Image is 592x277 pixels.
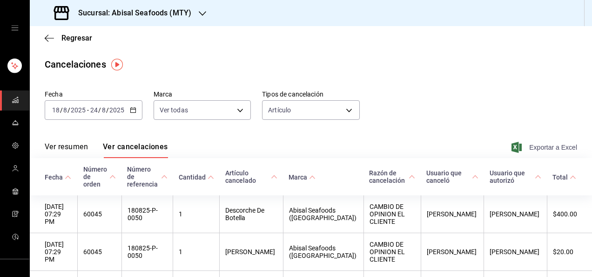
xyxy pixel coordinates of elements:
th: Abisal Seafoods ([GEOGRAPHIC_DATA]) [283,195,363,233]
span: Razón de cancelación [369,169,415,184]
th: Abisal Seafoods ([GEOGRAPHIC_DATA]) [283,233,363,271]
button: Exportar a Excel [513,142,577,153]
span: Cantidad [179,173,214,181]
span: Regresar [61,34,92,42]
span: Fecha [45,173,71,181]
h3: Sucursal: Abisal Seafoods (MTY) [71,7,191,19]
input: -- [90,106,98,114]
th: [PERSON_NAME] [484,195,547,233]
button: open drawer [11,24,19,32]
label: Fecha [45,91,142,97]
span: Ver todas [160,105,188,115]
img: Tooltip marker [111,59,123,70]
span: Artículo cancelado [225,169,277,184]
span: / [67,106,70,114]
span: Usuario que canceló [426,169,478,184]
label: Tipos de cancelación [262,91,360,97]
th: CAMBIO DE OPINION EL CLIENTE [363,195,421,233]
th: 180825-P-0050 [121,195,173,233]
th: [DATE] 07:29 PM [30,195,78,233]
input: -- [52,106,60,114]
th: CAMBIO DE OPINION EL CLIENTE [363,233,421,271]
th: 60045 [78,233,122,271]
th: [DATE] 07:29 PM [30,233,78,271]
button: Ver resumen [45,142,88,158]
span: - [87,106,89,114]
input: ---- [109,106,125,114]
span: Usuario que autorizó [490,169,542,184]
input: -- [63,106,67,114]
div: Cancelaciones [45,57,106,71]
div: navigation tabs [45,142,168,158]
button: Regresar [45,34,92,42]
th: [PERSON_NAME] [484,233,547,271]
th: $20.00 [547,233,592,271]
span: / [60,106,63,114]
label: Marca [154,91,251,97]
th: 180825-P-0050 [121,233,173,271]
th: 60045 [78,195,122,233]
th: Descorche De Botella [220,195,283,233]
span: / [98,106,101,114]
th: [PERSON_NAME] [421,195,484,233]
span: / [106,106,109,114]
span: Total [552,173,576,181]
span: Marca [289,173,316,181]
th: $400.00 [547,195,592,233]
button: Ver cancelaciones [103,142,168,158]
th: 1 [173,233,220,271]
input: ---- [70,106,86,114]
th: [PERSON_NAME] [421,233,484,271]
input: -- [101,106,106,114]
th: [PERSON_NAME] [220,233,283,271]
span: Número de orden [83,166,116,188]
span: Artículo [268,105,291,115]
th: 1 [173,195,220,233]
span: Número de referencia [127,166,167,188]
